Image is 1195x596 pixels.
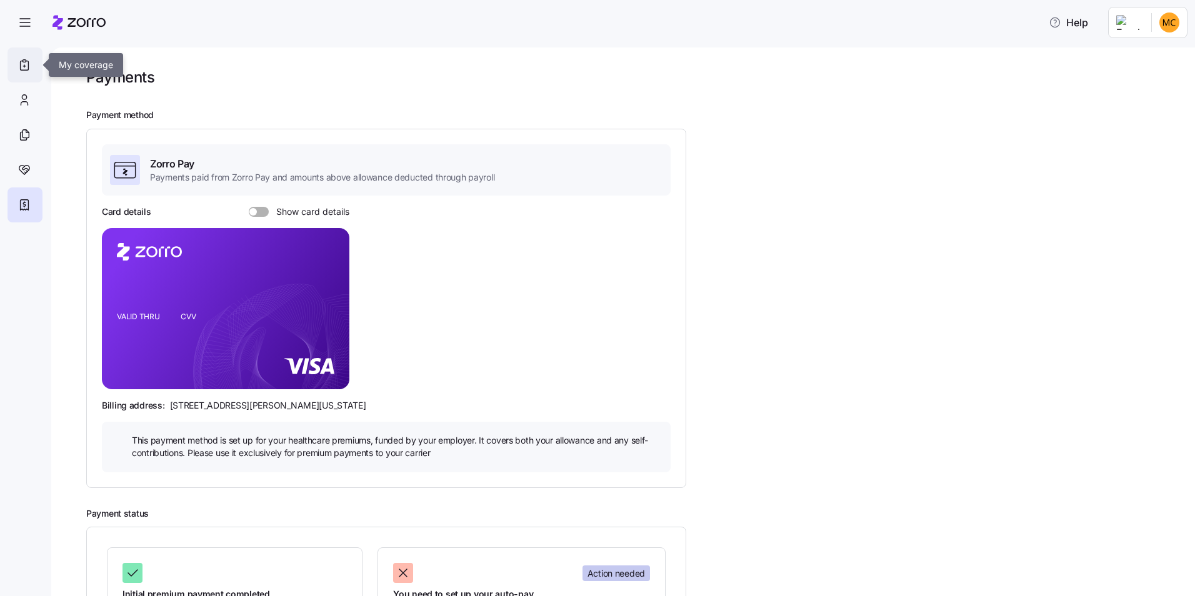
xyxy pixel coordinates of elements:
img: icon bulb [112,434,127,449]
span: Billing address: [102,399,165,412]
span: Action needed [587,567,645,580]
h3: Card details [102,206,151,218]
img: fdc5d19c5d1589b634df8060e2c6b113 [1159,12,1179,32]
span: Zorro Pay [150,156,494,172]
span: This payment method is set up for your healthcare premiums, funded by your employer. It covers bo... [132,434,661,460]
span: Show card details [269,207,349,217]
span: Payments paid from Zorro Pay and amounts above allowance deducted through payroll [150,171,494,184]
img: Employer logo [1116,15,1141,30]
tspan: VALID THRU [117,312,160,321]
span: [STREET_ADDRESS][PERSON_NAME][US_STATE] [170,399,366,412]
h1: Payments [86,67,154,87]
h2: Payment method [86,109,1177,121]
tspan: CVV [181,312,196,321]
button: Help [1039,10,1098,35]
span: Help [1049,15,1088,30]
h2: Payment status [86,508,1177,520]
